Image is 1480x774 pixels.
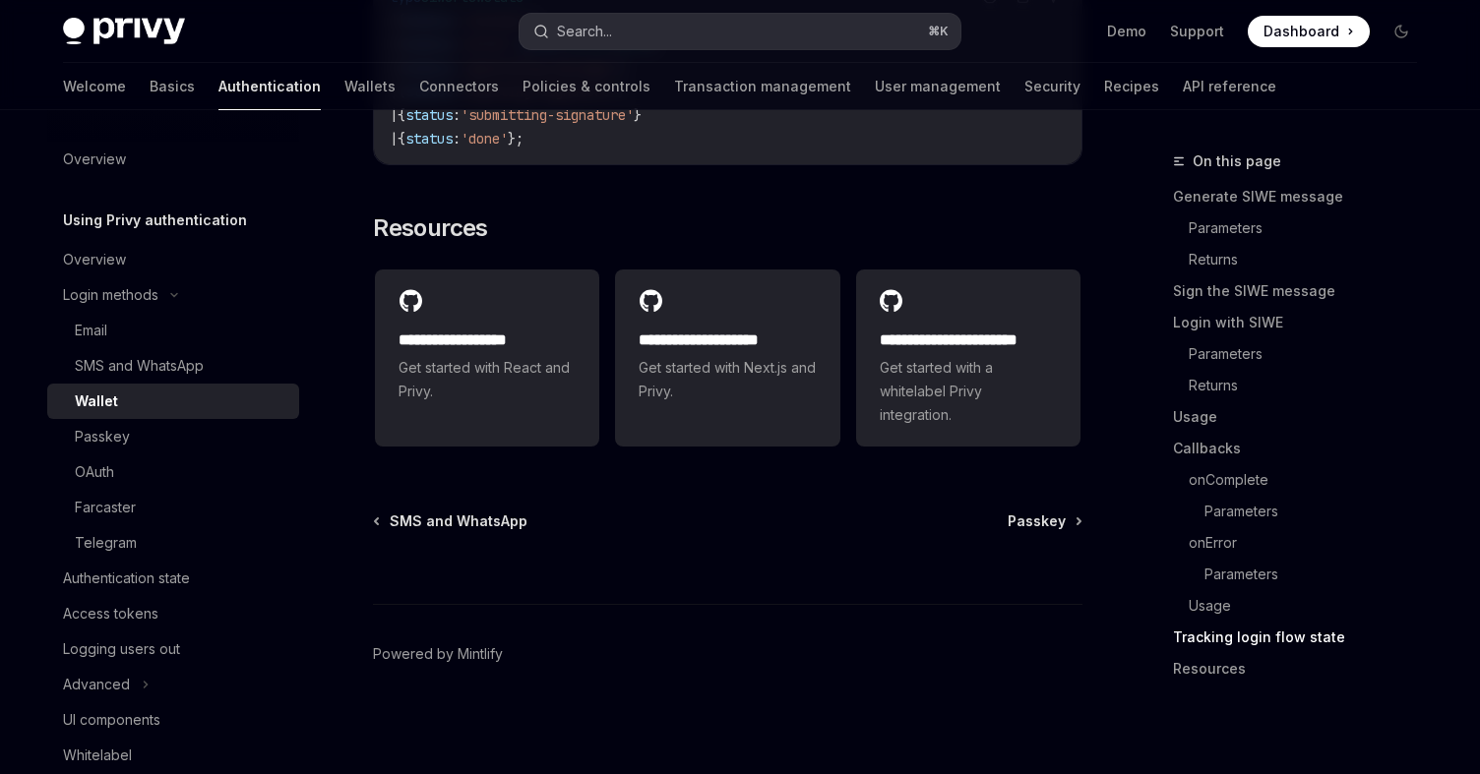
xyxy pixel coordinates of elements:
[1173,338,1433,370] a: Parameters
[453,106,461,124] span: :
[1008,511,1080,531] a: Passkey
[63,248,126,271] div: Overview
[461,106,634,124] span: 'submitting-signature'
[47,348,299,384] a: SMS and WhatsApp
[63,63,126,110] a: Welcome
[63,708,160,732] div: UI components
[875,63,1001,110] a: User management
[47,142,299,177] a: Overview
[150,63,195,110] a: Basics
[75,389,118,413] div: Wallet
[75,354,204,378] div: SMS and WhatsApp
[1173,401,1433,433] a: Usage
[1024,63,1080,110] a: Security
[1183,63,1276,110] a: API reference
[1193,149,1281,173] span: On this page
[344,63,396,110] a: Wallets
[47,277,299,313] button: Login methods
[75,531,137,555] div: Telegram
[75,496,136,519] div: Farcaster
[1386,16,1417,47] button: Toggle dark mode
[399,356,576,403] span: Get started with React and Privy.
[47,454,299,490] a: OAuth
[63,602,158,625] div: Access tokens
[1173,559,1433,590] a: Parameters
[1173,275,1433,307] a: Sign the SIWE message
[1173,433,1433,464] a: Callbacks
[390,106,398,124] span: |
[63,148,126,171] div: Overview
[75,460,114,484] div: OAuth
[75,319,107,342] div: Email
[47,490,299,525] a: Farcaster
[390,130,398,148] span: |
[520,14,960,49] button: Search...⌘K
[47,702,299,738] a: UI components
[1173,464,1433,496] a: onComplete
[1173,590,1433,622] a: Usage
[928,24,949,39] span: ⌘ K
[375,511,527,531] a: SMS and WhatsApp
[1173,370,1433,401] a: Returns
[1173,212,1433,244] a: Parameters
[639,356,816,403] span: Get started with Next.js and Privy.
[218,63,321,110] a: Authentication
[373,212,488,244] span: Resources
[63,566,190,590] div: Authentication state
[1173,307,1433,338] a: Login with SIWE
[1248,16,1370,47] a: Dashboard
[398,106,405,124] span: {
[398,130,405,148] span: {
[47,561,299,596] a: Authentication state
[390,511,527,531] span: SMS and WhatsApp
[1264,22,1339,41] span: Dashboard
[47,738,299,773] a: Whitelabel
[63,637,180,661] div: Logging users out
[1173,653,1433,685] a: Resources
[405,130,453,148] span: status
[1173,496,1433,527] a: Parameters
[47,313,299,348] a: Email
[1008,511,1066,531] span: Passkey
[47,384,299,419] a: Wallet
[47,525,299,561] a: Telegram
[880,356,1057,427] span: Get started with a whitelabel Privy integration.
[557,20,612,43] div: Search...
[1107,22,1146,41] a: Demo
[523,63,650,110] a: Policies & controls
[63,673,130,696] div: Advanced
[1173,527,1433,559] a: onError
[75,425,130,448] div: Passkey
[63,18,185,45] img: dark logo
[634,106,642,124] span: }
[453,130,461,148] span: :
[508,130,524,148] span: };
[419,63,499,110] a: Connectors
[1173,181,1433,212] a: Generate SIWE message
[1173,244,1433,275] a: Returns
[63,744,132,767] div: Whitelabel
[461,130,508,148] span: 'done'
[1173,622,1433,653] a: Tracking login flow state
[47,631,299,667] a: Logging users out
[47,667,299,702] button: Advanced
[63,208,247,232] h5: Using Privy authentication
[674,63,851,110] a: Transaction management
[47,596,299,631] a: Access tokens
[63,283,158,307] div: Login methods
[1104,63,1159,110] a: Recipes
[1170,22,1224,41] a: Support
[47,242,299,277] a: Overview
[405,106,453,124] span: status
[373,644,503,664] a: Powered by Mintlify
[47,419,299,454] a: Passkey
